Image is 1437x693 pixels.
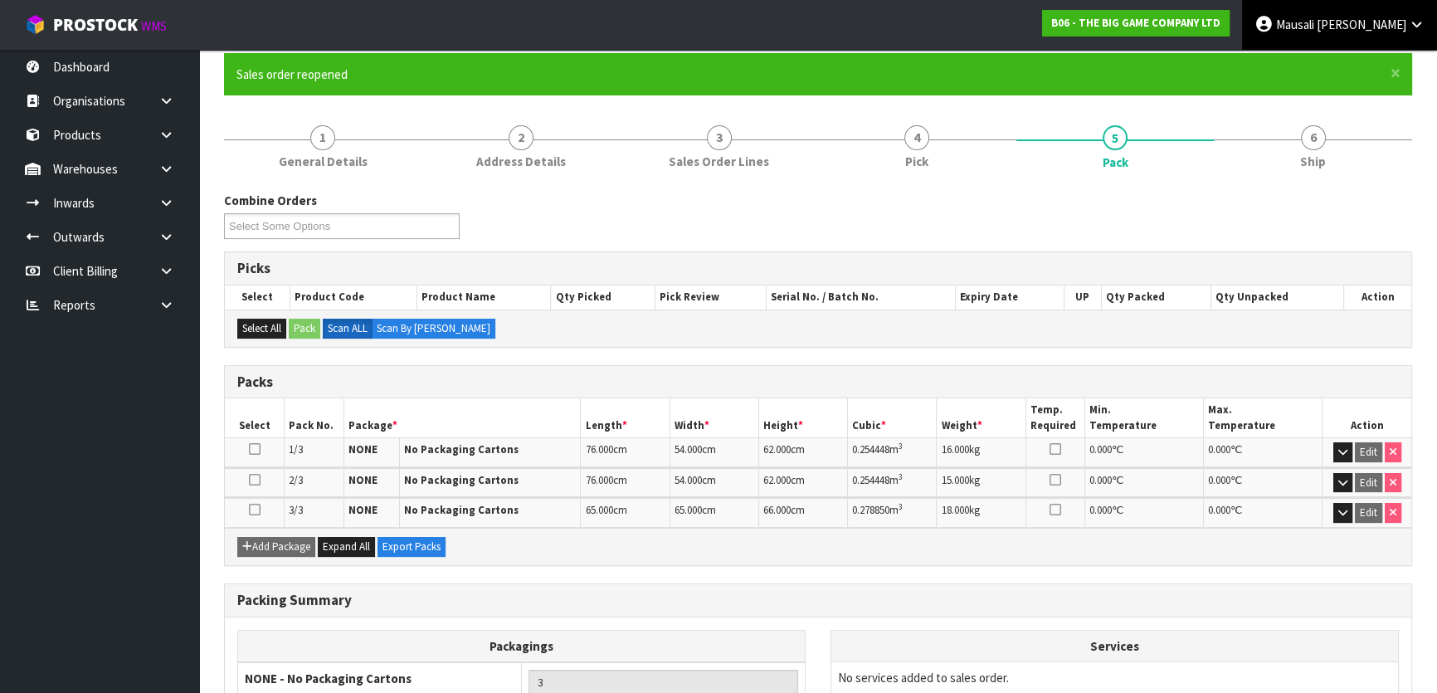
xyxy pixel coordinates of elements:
th: Max. Temperature [1204,398,1323,437]
th: Services [831,631,1398,662]
span: ProStock [53,14,138,36]
span: Sales order reopened [236,66,348,82]
th: UP [1064,285,1101,309]
span: 15.000 [941,473,968,487]
th: Cubic [848,398,937,437]
th: Action [1343,285,1411,309]
button: Edit [1355,503,1382,523]
th: Pick Review [655,285,767,309]
th: Width [670,398,758,437]
td: m [848,468,937,497]
td: cm [581,438,670,467]
h3: Picks [237,261,1399,276]
a: B06 - THE BIG GAME COMPANY LTD [1042,10,1230,37]
h3: Packs [237,374,1399,390]
span: 4 [904,125,929,150]
span: 1/3 [289,442,303,456]
span: 1 [310,125,335,150]
button: Select All [237,319,286,339]
th: Qty Picked [551,285,655,309]
strong: B06 - THE BIG GAME COMPANY LTD [1051,16,1220,30]
span: Pick [905,153,928,170]
td: ℃ [1085,468,1204,497]
th: Qty Unpacked [1211,285,1344,309]
span: 76.000 [585,473,612,487]
span: Ship [1300,153,1326,170]
td: ℃ [1204,498,1323,527]
span: 3/3 [289,503,303,517]
td: cm [670,498,758,527]
th: Expiry Date [955,285,1064,309]
span: Expand All [323,539,370,554]
span: 62.000 [763,442,791,456]
th: Product Code [290,285,416,309]
td: ℃ [1204,468,1323,497]
span: Mausali [1276,17,1314,32]
td: cm [758,438,847,467]
span: 0.000 [1089,503,1112,517]
span: 54.000 [675,442,702,456]
span: 0.254448 [852,473,889,487]
strong: No Packaging Cartons [404,442,519,456]
strong: No Packaging Cartons [404,503,519,517]
span: 0.278850 [852,503,889,517]
th: Qty Packed [1101,285,1210,309]
th: Packagings [238,630,806,662]
button: Edit [1355,442,1382,462]
label: Scan By [PERSON_NAME] [372,319,495,339]
span: 0.000 [1208,442,1230,456]
span: 6 [1301,125,1326,150]
span: 0.000 [1089,473,1112,487]
span: General Details [279,153,368,170]
th: Pack No. [285,398,344,437]
th: Weight [937,398,1025,437]
strong: NONE [348,442,378,456]
span: 5 [1103,125,1128,150]
span: 3 [707,125,732,150]
span: 76.000 [585,442,612,456]
span: × [1391,61,1400,85]
span: 62.000 [763,473,791,487]
strong: NONE - No Packaging Cartons [245,671,412,686]
sup: 3 [899,501,903,512]
span: 0.254448 [852,442,889,456]
td: kg [937,468,1025,497]
sup: 3 [899,441,903,451]
button: Edit [1355,473,1382,493]
span: Address Details [476,153,566,170]
span: 18.000 [941,503,968,517]
td: m [848,438,937,467]
td: kg [937,498,1025,527]
strong: NONE [348,473,378,487]
span: Sales Order Lines [669,153,769,170]
button: Add Package [237,537,315,557]
label: Combine Orders [224,192,317,209]
td: cm [670,438,758,467]
span: 0.000 [1208,503,1230,517]
th: Action [1323,398,1411,437]
td: cm [758,498,847,527]
span: 2 [509,125,533,150]
span: 65.000 [675,503,702,517]
span: 54.000 [675,473,702,487]
button: Expand All [318,537,375,557]
td: cm [670,468,758,497]
td: ℃ [1085,498,1204,527]
td: No services added to sales order. [831,661,1398,693]
span: [PERSON_NAME] [1317,17,1406,32]
button: Export Packs [378,537,446,557]
td: kg [937,438,1025,467]
th: Height [758,398,847,437]
th: Select [225,285,290,309]
span: 0.000 [1089,442,1112,456]
span: Pack [1103,154,1128,171]
th: Product Name [417,285,551,309]
td: ℃ [1204,438,1323,467]
h3: Packing Summary [237,593,1399,608]
th: Serial No. / Batch No. [767,285,956,309]
sup: 3 [899,471,903,482]
td: cm [758,468,847,497]
th: Select [225,398,285,437]
label: Scan ALL [323,319,373,339]
span: 65.000 [585,503,612,517]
